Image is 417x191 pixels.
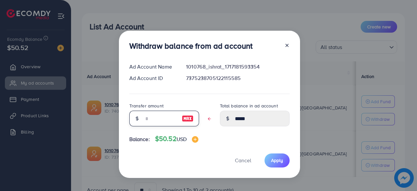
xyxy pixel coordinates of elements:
[129,41,253,51] h3: Withdraw balance from ad account
[265,153,290,167] button: Apply
[177,135,187,143] span: USD
[220,103,278,109] label: Total balance in ad account
[181,63,295,71] div: 1010768_ishrat_1717181593354
[129,103,164,109] label: Transfer amount
[192,136,198,143] img: image
[124,63,181,71] div: Ad Account Name
[235,157,251,164] span: Cancel
[182,115,194,122] img: image
[181,74,295,82] div: 7375238705122115585
[271,157,283,164] span: Apply
[124,74,181,82] div: Ad Account ID
[129,135,150,143] span: Balance:
[227,153,259,167] button: Cancel
[155,135,198,143] h4: $50.52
